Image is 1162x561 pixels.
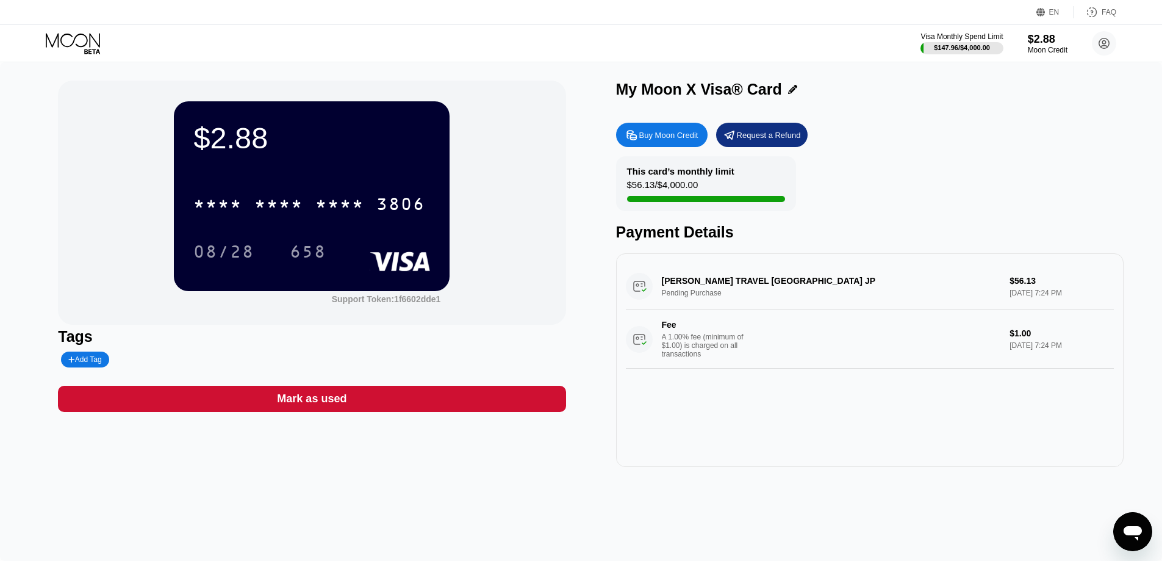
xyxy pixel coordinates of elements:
[61,352,109,367] div: Add Tag
[627,179,698,196] div: $56.13 / $4,000.00
[184,236,264,267] div: 08/28
[1010,341,1113,350] div: [DATE] 7:24 PM
[920,32,1003,54] div: Visa Monthly Spend Limit$147.96/$4,000.00
[1010,328,1113,338] div: $1.00
[1074,6,1116,18] div: FAQ
[1028,46,1067,54] div: Moon Credit
[332,294,441,304] div: Support Token:1f6602dde1
[616,123,708,147] div: Buy Moon Credit
[920,32,1003,41] div: Visa Monthly Spend Limit
[1028,33,1067,54] div: $2.88Moon Credit
[332,294,441,304] div: Support Token: 1f6602dde1
[281,236,335,267] div: 658
[662,333,753,358] div: A 1.00% fee (minimum of $1.00) is charged on all transactions
[1049,8,1060,16] div: EN
[616,223,1124,241] div: Payment Details
[616,81,782,98] div: My Moon X Visa® Card
[934,44,990,51] div: $147.96 / $4,000.00
[68,355,101,364] div: Add Tag
[1028,33,1067,46] div: $2.88
[290,244,326,263] div: 658
[193,121,430,155] div: $2.88
[1102,8,1116,16] div: FAQ
[639,130,698,140] div: Buy Moon Credit
[737,130,801,140] div: Request a Refund
[1113,512,1152,551] iframe: Кнопка запуска окна обмена сообщениями
[627,166,734,176] div: This card’s monthly limit
[58,328,565,346] div: Tags
[58,386,565,412] div: Mark as used
[193,244,254,263] div: 08/28
[716,123,808,147] div: Request a Refund
[1036,6,1074,18] div: EN
[662,320,747,330] div: Fee
[277,392,346,406] div: Mark as used
[626,310,1114,369] div: FeeA 1.00% fee (minimum of $1.00) is charged on all transactions$1.00[DATE] 7:24 PM
[376,196,425,215] div: 3806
